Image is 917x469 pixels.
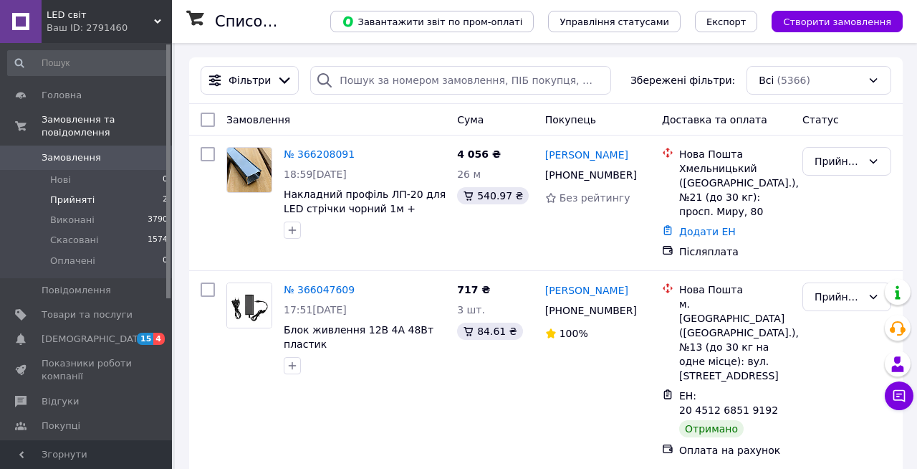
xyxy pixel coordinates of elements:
span: Без рейтингу [560,192,630,204]
span: 3790 [148,214,168,227]
a: Створити замовлення [757,15,903,27]
span: Головна [42,89,82,102]
span: Статус [802,114,839,125]
span: Нові [50,174,71,186]
div: Оплата на рахунок [679,443,791,458]
a: Накладний профіль ЛП-20 для LED стрічки чорний 1м + матовий розсіювач [284,189,446,229]
h1: Список замовлень [215,13,360,30]
span: Створити замовлення [783,16,891,27]
span: 0 [163,174,168,186]
input: Пошук за номером замовлення, ПІБ покупця, номером телефону, Email, номером накладної [310,66,611,95]
span: 18:59[DATE] [284,169,347,180]
button: Чат з покупцем [885,382,913,410]
button: Управління статусами [548,11,681,32]
span: 4 056 ₴ [457,148,501,160]
span: Відгуки [42,395,79,408]
a: Додати ЕН [679,226,736,237]
div: Ваш ID: 2791460 [47,22,172,34]
span: Замовлення [226,114,290,125]
a: Фото товару [226,147,272,193]
span: Повідомлення [42,284,111,297]
div: 84.61 ₴ [457,323,522,340]
span: Скасовані [50,234,99,247]
span: 15 [137,333,153,345]
div: Нова Пошта [679,147,791,161]
span: 717 ₴ [457,284,490,295]
div: Отримано [679,420,744,437]
div: [PHONE_NUMBER] [542,300,639,321]
span: Збережені фільтри: [630,73,735,87]
div: [PHONE_NUMBER] [542,165,639,185]
input: Пошук [7,50,169,76]
span: Експорт [706,16,746,27]
img: Фото товару [227,283,272,328]
span: Прийняті [50,194,95,207]
span: Товари та послуги [42,308,133,321]
span: Всі [759,73,774,87]
span: Фільтри [229,73,271,87]
span: [DEMOGRAPHIC_DATA] [42,333,148,346]
span: Покупець [545,114,596,125]
a: № 366047609 [284,284,355,295]
span: 4 [153,333,165,345]
span: LED світ [47,9,154,22]
div: Прийнято [815,289,862,305]
span: Покупці [42,420,80,432]
span: Завантажити звіт по пром-оплаті [342,15,522,28]
div: 540.97 ₴ [457,187,529,204]
span: Замовлення та повідомлення [42,113,172,139]
span: Cума [457,114,484,125]
div: Нова Пошта [679,283,791,297]
span: Оплачені [50,255,95,267]
a: [PERSON_NAME] [545,283,628,298]
div: м. [GEOGRAPHIC_DATA] ([GEOGRAPHIC_DATA].), №13 (до 30 кг на одне місце): вул. [STREET_ADDRESS] [679,297,791,383]
span: 100% [560,328,588,339]
a: [PERSON_NAME] [545,148,628,162]
div: Прийнято [815,153,862,169]
span: 1574 [148,234,168,247]
span: Показники роботи компанії [42,357,133,383]
span: (5366) [777,75,810,86]
div: Хмельницький ([GEOGRAPHIC_DATA].), №21 (до 30 кг): просп. Миру, 80 [679,161,791,219]
span: Управління статусами [560,16,669,27]
span: Доставка та оплата [662,114,767,125]
button: Експорт [695,11,758,32]
span: 0 [163,255,168,267]
a: Блок живлення 12В 4А 48Вт пластик [284,324,433,350]
span: Замовлення [42,151,101,164]
span: Виконані [50,214,95,227]
a: Фото товару [226,283,272,328]
a: № 366208091 [284,148,355,160]
button: Завантажити звіт по пром-оплаті [330,11,534,32]
span: 2 [163,194,168,207]
span: 3 шт. [457,304,485,316]
button: Створити замовлення [772,11,903,32]
span: 17:51[DATE] [284,304,347,316]
span: 26 м [457,169,481,180]
span: ЕН: 20 4512 6851 9192 [679,390,778,416]
div: Післяплата [679,245,791,259]
img: Фото товару [227,148,272,192]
